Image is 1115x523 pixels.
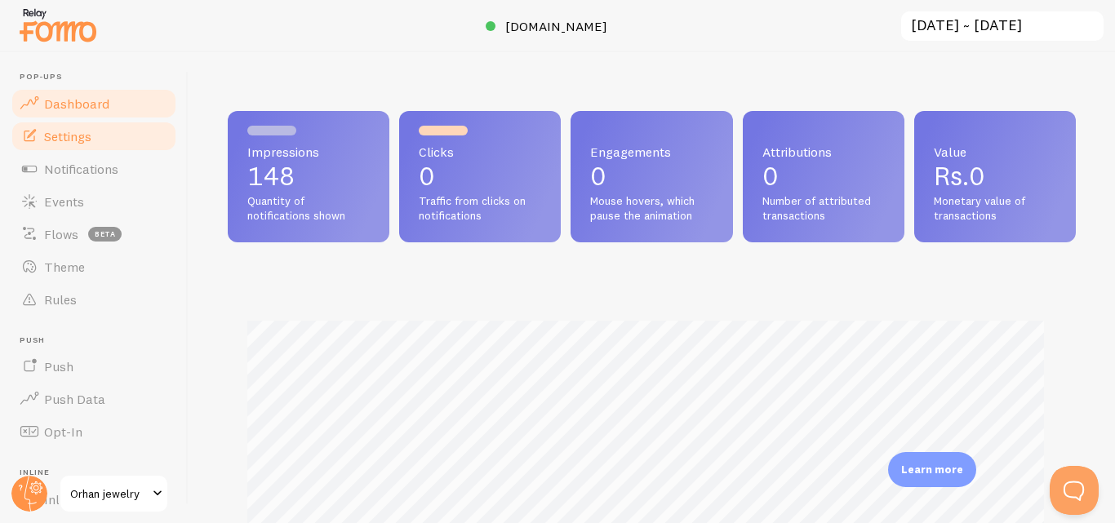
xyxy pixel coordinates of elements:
span: Opt-In [44,423,82,440]
span: Flows [44,226,78,242]
span: Rs.0 [934,160,985,192]
span: Traffic from clicks on notifications [419,194,541,223]
span: Impressions [247,145,370,158]
span: Dashboard [44,95,109,112]
span: Push [44,358,73,375]
img: fomo-relay-logo-orange.svg [17,4,99,46]
a: Theme [10,250,178,283]
span: Rules [44,291,77,308]
span: Quantity of notifications shown [247,194,370,223]
span: Pop-ups [20,72,178,82]
a: Orhan jewelry [59,474,169,513]
span: Value [934,145,1056,158]
span: Number of attributed transactions [762,194,885,223]
span: Clicks [419,145,541,158]
a: Settings [10,120,178,153]
span: Push [20,335,178,346]
span: Mouse hovers, which pause the animation [590,194,713,223]
a: Notifications [10,153,178,185]
span: Notifications [44,161,118,177]
span: Attributions [762,145,885,158]
div: Learn more [888,452,976,487]
a: Opt-In [10,415,178,448]
a: Push [10,350,178,383]
span: Push Data [44,391,105,407]
p: 148 [247,163,370,189]
span: beta [88,227,122,242]
p: 0 [762,163,885,189]
span: Settings [44,128,91,144]
span: Theme [44,259,85,275]
a: Events [10,185,178,218]
a: Rules [10,283,178,316]
span: Orhan jewelry [70,484,148,503]
p: 0 [419,163,541,189]
span: Monetary value of transactions [934,194,1056,223]
span: Events [44,193,84,210]
p: 0 [590,163,713,189]
a: Flows beta [10,218,178,250]
a: Push Data [10,383,178,415]
span: Engagements [590,145,713,158]
p: Learn more [901,462,963,477]
a: Dashboard [10,87,178,120]
iframe: Help Scout Beacon - Open [1050,466,1099,515]
span: Inline [20,468,178,478]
